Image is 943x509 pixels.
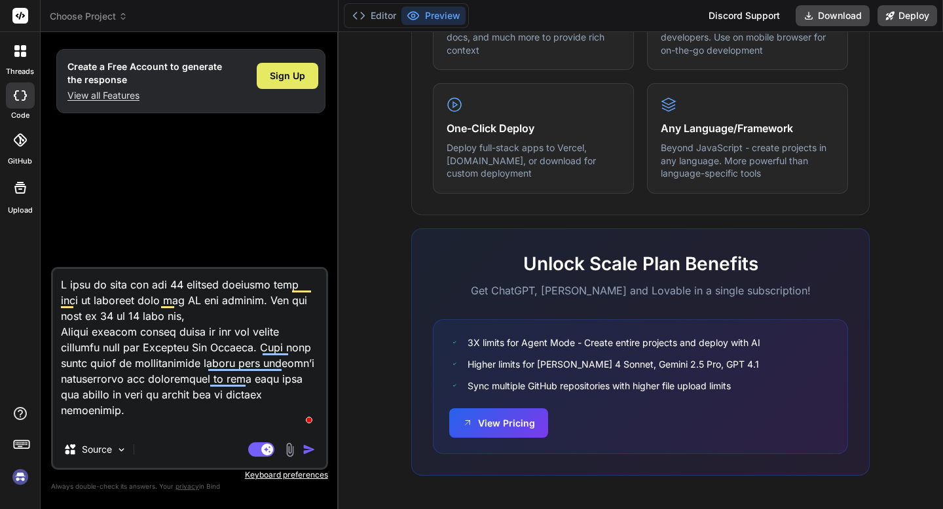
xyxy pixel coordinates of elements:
[116,444,127,455] img: Pick Models
[51,470,328,480] p: Keyboard preferences
[433,250,848,277] h2: Unlock Scale Plan Benefits
[9,466,31,488] img: signin
[661,120,834,136] h4: Any Language/Framework
[347,7,401,25] button: Editor
[449,408,548,438] button: View Pricing
[447,18,620,56] p: Support for code files, PDFs, images, docs, and much more to provide rich context
[6,66,34,77] label: threads
[701,5,788,26] div: Discord Support
[67,60,222,86] h1: Create a Free Account to generate the response
[51,480,328,493] p: Always double-check its answers. Your in Bind
[303,443,316,456] img: icon
[878,5,937,26] button: Deploy
[661,141,834,180] p: Beyond JavaScript - create projects in any language. More powerful than language-specific tools
[468,336,760,349] span: 3X limits for Agent Mode - Create entire projects and deploy with AI
[82,443,112,456] p: Source
[282,442,297,457] img: attachment
[11,110,29,121] label: code
[8,205,33,216] label: Upload
[447,120,620,136] h4: One-Click Deploy
[661,18,834,56] p: Perfect for founders, builders, and developers. Use on mobile browser for on-the-go development
[401,7,466,25] button: Preview
[270,69,305,82] span: Sign Up
[50,10,128,23] span: Choose Project
[53,269,326,431] textarea: To enrich screen reader interactions, please activate Accessibility in Grammarly extension settings
[67,89,222,102] p: View all Features
[468,379,731,393] span: Sync multiple GitHub repositories with higher file upload limits
[433,283,848,298] p: Get ChatGPT, [PERSON_NAME] and Lovable in a single subscription!
[468,357,759,371] span: Higher limits for [PERSON_NAME] 4 Sonnet, Gemini 2.5 Pro, GPT 4.1
[447,141,620,180] p: Deploy full-stack apps to Vercel, [DOMAIN_NAME], or download for custom deployment
[796,5,870,26] button: Download
[8,156,32,167] label: GitHub
[176,482,199,490] span: privacy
